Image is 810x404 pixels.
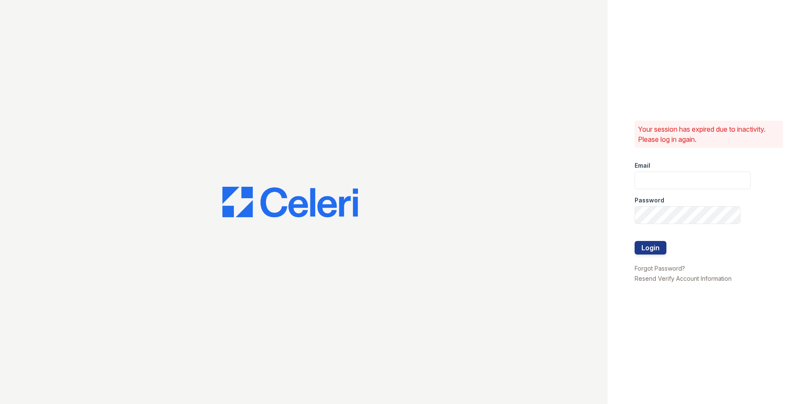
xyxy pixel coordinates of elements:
[635,161,650,170] label: Email
[635,265,685,272] a: Forgot Password?
[635,196,664,205] label: Password
[635,241,666,255] button: Login
[638,124,779,144] p: Your session has expired due to inactivity. Please log in again.
[635,275,732,282] a: Resend Verify Account Information
[222,187,358,217] img: CE_Logo_Blue-a8612792a0a2168367f1c8372b55b34899dd931a85d93a1a3d3e32e68fde9ad4.png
